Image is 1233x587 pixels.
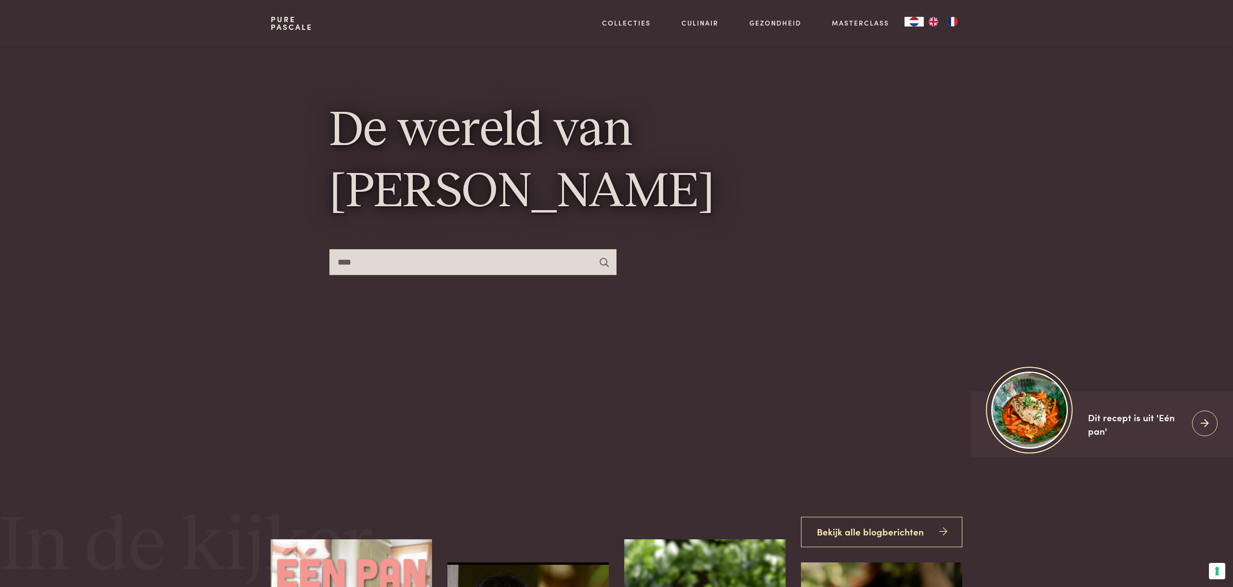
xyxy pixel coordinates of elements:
[1088,411,1184,438] div: Dit recept is uit 'Eén pan'
[801,517,962,547] a: Bekijk alle blogberichten
[602,18,651,28] a: Collecties
[1209,563,1225,579] button: Uw voorkeuren voor toestemming voor trackingtechnologieën
[682,18,719,28] a: Culinair
[924,17,962,27] ul: Language list
[924,17,943,27] a: EN
[329,101,904,224] h1: De wereld van [PERSON_NAME]
[971,391,1233,457] a: https://admin.purepascale.com/wp-content/uploads/2025/08/home_recept_link.jpg Dit recept is uit '...
[749,18,801,28] a: Gezondheid
[991,372,1068,448] img: https://admin.purepascale.com/wp-content/uploads/2025/08/home_recept_link.jpg
[943,17,962,27] a: FR
[905,17,924,27] a: NL
[905,17,924,27] div: Language
[905,17,962,27] aside: Language selected: Nederlands
[832,18,889,28] a: Masterclass
[271,15,313,31] a: PurePascale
